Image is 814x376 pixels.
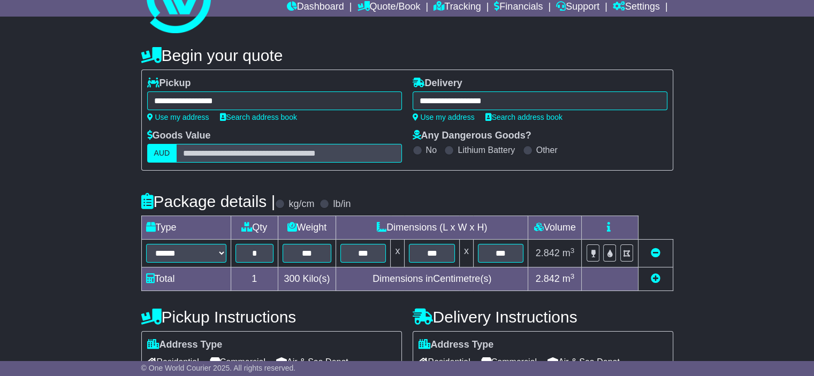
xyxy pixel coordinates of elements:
label: Any Dangerous Goods? [413,130,531,142]
label: Address Type [147,339,223,351]
span: 300 [284,273,300,284]
sup: 3 [570,272,575,280]
label: Delivery [413,78,462,89]
label: Pickup [147,78,191,89]
h4: Package details | [141,193,276,210]
a: Add new item [651,273,660,284]
label: Goods Value [147,130,211,142]
span: Air & Sea Depot [547,354,620,370]
label: kg/cm [288,198,314,210]
span: Residential [147,354,199,370]
h4: Begin your quote [141,47,673,64]
a: Search address book [485,113,562,121]
td: Qty [231,216,278,240]
label: Lithium Battery [458,145,515,155]
span: © One World Courier 2025. All rights reserved. [141,364,296,372]
h4: Delivery Instructions [413,308,673,326]
label: Other [536,145,558,155]
span: 2.842 [536,273,560,284]
sup: 3 [570,247,575,255]
a: Use my address [413,113,475,121]
span: Commercial [481,354,537,370]
a: Search address book [220,113,297,121]
td: 1 [231,267,278,291]
label: Address Type [419,339,494,351]
span: m [562,248,575,258]
td: Total [141,267,231,291]
a: Remove this item [651,248,660,258]
td: x [459,240,473,267]
td: Weight [278,216,336,240]
label: lb/in [333,198,351,210]
span: Commercial [210,354,265,370]
label: AUD [147,144,177,163]
td: Kilo(s) [278,267,336,291]
span: Residential [419,354,470,370]
label: No [426,145,437,155]
td: Dimensions in Centimetre(s) [336,267,528,291]
td: Dimensions (L x W x H) [336,216,528,240]
h4: Pickup Instructions [141,308,402,326]
span: 2.842 [536,248,560,258]
span: m [562,273,575,284]
td: Volume [528,216,582,240]
td: x [391,240,405,267]
a: Use my address [147,113,209,121]
span: Air & Sea Depot [276,354,348,370]
td: Type [141,216,231,240]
